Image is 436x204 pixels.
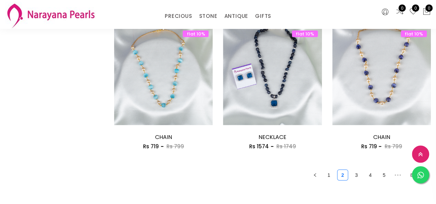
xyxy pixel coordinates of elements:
[143,143,159,150] span: Rs 719
[199,11,217,21] a: STONE
[310,170,321,181] button: left
[361,143,377,150] span: Rs 719
[258,133,286,141] a: NECKLACE
[155,133,172,141] a: CHAIN
[409,8,417,17] a: 0
[292,31,318,37] span: flat 10%
[276,143,296,150] span: Rs 1749
[373,133,390,141] a: CHAIN
[365,170,375,180] a: 4
[183,31,209,37] span: flat 10%
[313,173,317,177] span: left
[396,8,404,17] a: 0
[255,11,271,21] a: GIFTS
[384,143,402,150] span: Rs 799
[165,11,192,21] a: PRECIOUS
[365,170,376,181] li: 4
[392,170,403,181] li: Next 5 Pages
[310,170,321,181] li: Previous Page
[379,170,389,180] a: 5
[392,170,403,181] span: •••
[401,31,427,37] span: flat 10%
[412,4,419,12] span: 0
[323,170,334,181] li: 1
[378,170,389,181] li: 5
[398,4,406,12] span: 0
[337,170,348,180] a: 2
[249,143,269,150] span: Rs 1574
[224,11,248,21] a: ANTIQUE
[324,170,334,180] a: 1
[423,8,431,17] button: 0
[351,170,362,180] a: 3
[406,170,417,180] a: 8
[166,143,184,150] span: Rs 799
[425,4,433,12] span: 0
